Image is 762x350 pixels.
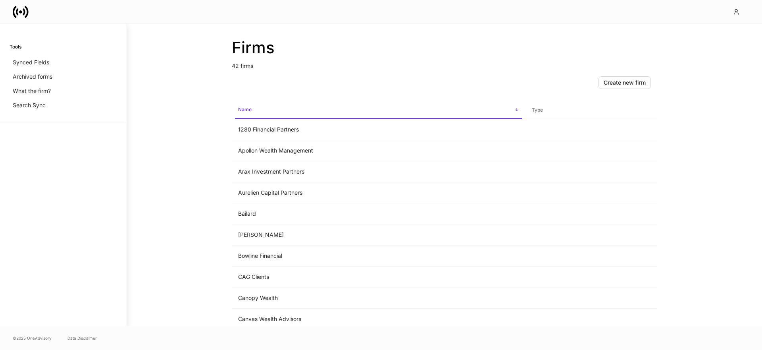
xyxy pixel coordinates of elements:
p: Archived forms [13,73,52,81]
td: Arax Investment Partners [232,161,525,182]
td: Canvas Wealth Advisors [232,309,525,330]
p: What the firm? [13,87,51,95]
span: Name [235,102,522,119]
h6: Tools [10,43,21,50]
a: Archived forms [10,70,117,84]
div: Create new firm [604,80,646,85]
a: Data Disclaimer [67,335,97,341]
h6: Type [532,106,543,114]
td: CAG Clients [232,267,525,288]
td: Aurelien Capital Partners [232,182,525,203]
button: Create new firm [598,76,651,89]
span: Type [529,102,654,118]
p: Search Sync [13,101,46,109]
a: What the firm? [10,84,117,98]
p: 42 firms [232,57,657,70]
td: Bowline Financial [232,246,525,267]
a: Synced Fields [10,55,117,70]
td: [PERSON_NAME] [232,224,525,246]
td: Apollon Wealth Management [232,140,525,161]
span: © 2025 OneAdvisory [13,335,52,341]
h2: Firms [232,38,657,57]
h6: Name [238,106,252,113]
td: Canopy Wealth [232,288,525,309]
p: Synced Fields [13,58,49,66]
a: Search Sync [10,98,117,112]
td: Bailard [232,203,525,224]
td: 1280 Financial Partners [232,119,525,140]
